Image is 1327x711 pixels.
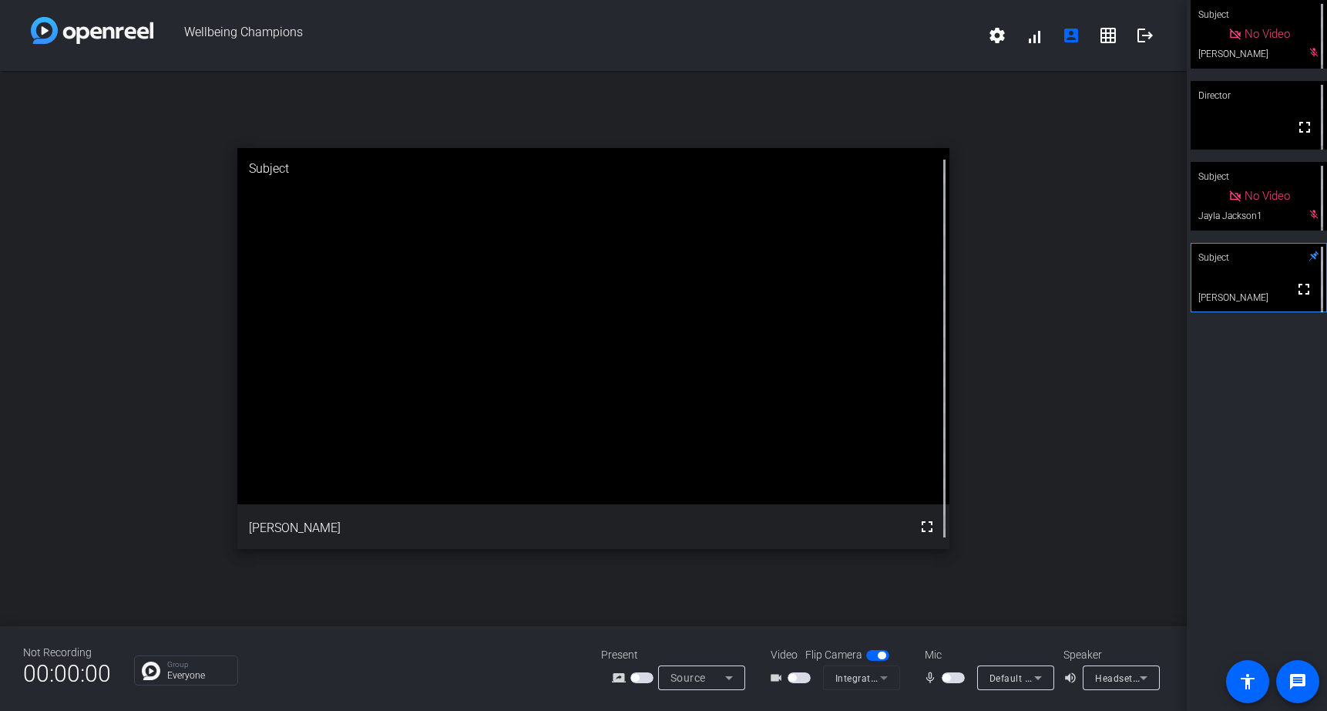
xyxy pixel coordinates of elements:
span: 00:00:00 [23,655,111,692]
p: Everyone [167,671,230,680]
mat-icon: videocam_outline [769,669,788,687]
img: Chat Icon [142,662,160,680]
div: Subject [1191,162,1327,191]
mat-icon: mic_none [923,669,942,687]
mat-icon: account_box [1062,26,1080,45]
span: Video [771,647,798,663]
span: Flip Camera [805,647,862,663]
span: No Video [1245,189,1290,203]
span: Source [670,672,706,684]
div: Present [601,647,755,663]
mat-icon: fullscreen [1295,118,1314,136]
mat-icon: fullscreen [1295,280,1313,298]
div: Not Recording [23,645,111,661]
mat-icon: accessibility [1238,672,1257,691]
div: Subject [1191,243,1327,272]
button: signal_cellular_alt [1016,17,1053,54]
span: Default - Headset Microphone (Poly BT700) [989,672,1185,684]
div: Speaker [1063,647,1156,663]
mat-icon: volume_up [1063,669,1082,687]
div: Subject [237,148,949,190]
span: Wellbeing Champions [153,17,979,54]
div: Director [1191,81,1327,110]
mat-icon: logout [1136,26,1154,45]
span: No Video [1245,27,1290,41]
mat-icon: message [1288,672,1307,691]
img: white-gradient.svg [31,17,153,44]
div: Mic [909,647,1063,663]
mat-icon: grid_on [1099,26,1117,45]
mat-icon: fullscreen [918,517,936,536]
mat-icon: screen_share_outline [612,669,630,687]
mat-icon: settings [988,26,1006,45]
p: Group [167,661,230,669]
span: Headset Earphone (Poly BT700) [1095,672,1240,684]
